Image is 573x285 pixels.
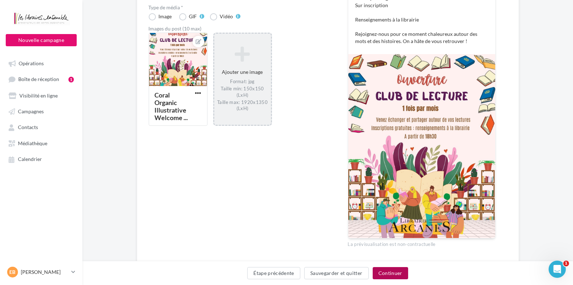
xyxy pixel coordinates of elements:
[4,72,78,86] a: Boîte de réception1
[247,267,300,279] button: Étape précédente
[6,34,77,46] button: Nouvelle campagne
[21,269,68,276] p: [PERSON_NAME]
[220,14,233,19] div: Vidéo
[10,269,16,276] span: EB
[189,14,197,19] div: GIF
[18,156,42,162] span: Calendrier
[159,14,172,19] div: Image
[4,152,78,165] a: Calendrier
[18,108,44,114] span: Campagnes
[4,105,78,118] a: Campagnes
[18,124,38,130] span: Contacts
[348,238,496,248] div: La prévisualisation est non-contractuelle
[18,140,47,146] span: Médiathèque
[18,76,59,82] span: Boîte de réception
[68,77,74,82] div: 1
[155,91,188,122] div: Coral Organic Illustrative Welcome ...
[4,137,78,149] a: Médiathèque
[149,26,336,31] div: Images du post (10 max)
[6,265,77,279] a: EB [PERSON_NAME]
[19,60,44,66] span: Opérations
[4,89,78,102] a: Visibilité en ligne
[19,92,58,99] span: Visibilité en ligne
[304,267,369,279] button: Sauvegarder et quitter
[4,57,78,70] a: Opérations
[549,261,566,278] iframe: Intercom live chat
[149,5,336,10] label: Type de média *
[373,267,408,279] button: Continuer
[4,120,78,133] a: Contacts
[563,261,569,266] span: 1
